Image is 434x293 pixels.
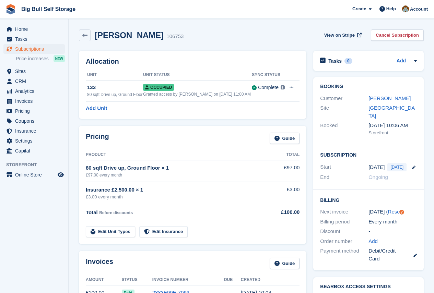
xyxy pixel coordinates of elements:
[122,274,152,285] th: Status
[57,171,65,179] a: Preview store
[371,29,424,41] a: Cancel Subscription
[15,24,56,34] span: Home
[320,95,368,102] div: Customer
[3,86,65,96] a: menu
[16,56,49,62] span: Price increases
[54,55,65,62] div: NEW
[3,34,65,44] a: menu
[328,58,342,64] h2: Tasks
[3,24,65,34] a: menu
[241,274,300,285] th: Created
[3,136,65,146] a: menu
[320,163,368,171] div: Start
[368,228,417,235] div: -
[368,130,417,136] div: Storefront
[399,209,405,215] div: Tooltip anchor
[270,258,300,269] a: Guide
[410,6,428,13] span: Account
[3,76,65,86] a: menu
[15,126,56,136] span: Insurance
[388,209,401,215] a: Reset
[19,3,78,15] a: Big Bull Self Storage
[386,5,396,12] span: Help
[86,164,267,172] div: 80 sqft Drive up, Ground Floor × 1
[3,126,65,136] a: menu
[15,34,56,44] span: Tasks
[320,228,368,235] div: Discount
[344,58,352,64] div: 0
[270,133,300,144] a: Guide
[16,55,65,62] a: Price increases NEW
[15,116,56,126] span: Coupons
[267,149,300,160] th: Total
[15,96,56,106] span: Invoices
[5,4,16,14] img: stora-icon-8386f47178a22dfd0bd8f6a31ec36ba5ce8667c1dd55bd0f319d3a0aa187defe.svg
[267,182,300,204] td: £3.00
[86,105,107,112] a: Add Unit
[324,32,355,39] span: View on Stripe
[320,284,417,290] h2: BearBox Access Settings
[320,173,368,181] div: End
[15,106,56,116] span: Pricing
[368,163,385,171] time: 2025-09-06 00:00:00 UTC
[15,76,56,86] span: CRM
[152,274,224,285] th: Invoice Number
[320,218,368,226] div: Billing period
[95,30,164,40] h2: [PERSON_NAME]
[143,84,174,91] span: Occupied
[387,163,407,171] span: [DATE]
[252,70,285,81] th: Sync Status
[368,237,378,245] a: Add
[86,194,267,200] div: £3.00 every month
[321,29,363,41] a: View on Stripe
[15,146,56,156] span: Capital
[3,146,65,156] a: menu
[3,44,65,54] a: menu
[281,85,285,89] img: icon-info-grey-7440780725fd019a000dd9b08b2336e03edf1995a4989e88bcd33f0948082b44.svg
[15,136,56,146] span: Settings
[368,95,411,101] a: [PERSON_NAME]
[320,84,417,89] h2: Booking
[368,174,388,180] span: Ongoing
[86,186,267,194] div: Insurance £2,500.00 × 1
[368,122,417,130] div: [DATE] 10:06 AM
[3,96,65,106] a: menu
[368,218,417,226] div: Every month
[320,237,368,245] div: Order number
[99,210,133,215] span: Before discounts
[368,208,417,216] div: [DATE] ( )
[143,70,252,81] th: Unit Status
[224,274,241,285] th: Due
[3,170,65,180] a: menu
[86,226,135,237] a: Edit Unit Types
[352,5,366,12] span: Create
[15,66,56,76] span: Sites
[15,44,56,54] span: Subscriptions
[3,106,65,116] a: menu
[86,58,300,65] h2: Allocation
[320,122,368,136] div: Booked
[3,66,65,76] a: menu
[320,104,368,120] div: Site
[3,116,65,126] a: menu
[15,86,56,96] span: Analytics
[86,149,267,160] th: Product
[87,91,143,98] div: 80 sqft Drive up, Ground Floor
[397,57,406,65] a: Add
[267,208,300,216] div: £100.00
[86,172,267,178] div: £97.00 every month
[320,247,368,263] div: Payment method
[86,209,98,215] span: Total
[86,133,109,144] h2: Pricing
[143,91,252,97] div: Granted access by [PERSON_NAME] on [DATE] 11:00 AM
[87,84,143,91] div: 133
[320,196,417,203] h2: Billing
[166,33,184,40] div: 106753
[86,274,122,285] th: Amount
[258,84,279,91] div: Complete
[267,160,300,182] td: £97.00
[368,105,415,119] a: [GEOGRAPHIC_DATA]
[320,208,368,216] div: Next invoice
[86,258,113,269] h2: Invoices
[320,151,417,158] h2: Subscription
